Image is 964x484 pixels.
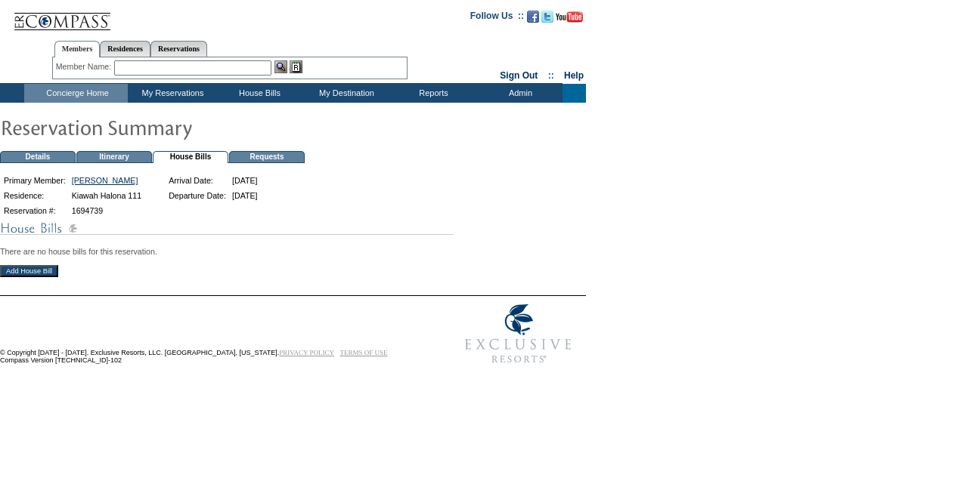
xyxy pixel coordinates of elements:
[564,70,584,81] a: Help
[150,41,207,57] a: Reservations
[2,174,68,187] td: Primary Member:
[128,84,215,103] td: My Reservations
[389,84,476,103] td: Reports
[230,174,260,187] td: [DATE]
[556,15,583,24] a: Subscribe to our YouTube Channel
[2,204,68,217] td: Reservation #:
[166,174,228,187] td: Arrival Date:
[76,151,152,163] td: Itinerary
[476,84,563,103] td: Admin
[2,189,68,202] td: Residence:
[166,189,228,202] td: Departure Date:
[541,15,553,24] a: Follow us on Twitter
[470,9,524,27] td: Follow Us ::
[274,60,287,73] img: View
[72,176,138,185] a: [PERSON_NAME]
[340,349,388,356] a: TERMS OF USE
[541,11,553,23] img: Follow us on Twitter
[500,70,538,81] a: Sign Out
[70,204,144,217] td: 1694739
[215,84,302,103] td: House Bills
[70,189,144,202] td: Kiawah Halona 111
[451,296,586,371] img: Exclusive Resorts
[527,11,539,23] img: Become our fan on Facebook
[100,41,150,57] a: Residences
[153,151,228,163] td: House Bills
[279,349,334,356] a: PRIVACY POLICY
[56,60,114,73] div: Member Name:
[556,11,583,23] img: Subscribe to our YouTube Channel
[548,70,554,81] span: ::
[230,189,260,202] td: [DATE]
[54,41,101,57] a: Members
[24,84,128,103] td: Concierge Home
[290,60,302,73] img: Reservations
[302,84,389,103] td: My Destination
[229,151,305,163] td: Requests
[527,15,539,24] a: Become our fan on Facebook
